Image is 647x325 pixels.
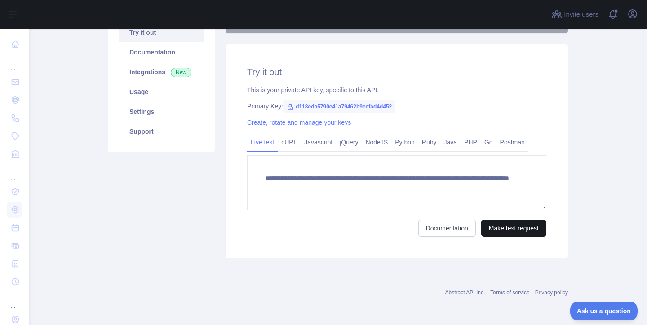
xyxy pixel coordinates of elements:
[445,289,485,296] a: Abstract API Inc.
[7,292,22,310] div: ...
[119,62,204,82] a: Integrations New
[119,42,204,62] a: Documentation
[461,135,481,149] a: PHP
[301,135,336,149] a: Javascript
[247,135,278,149] a: Live test
[490,289,529,296] a: Terms of service
[119,122,204,141] a: Support
[496,135,528,149] a: Postman
[171,68,191,77] span: New
[391,135,418,149] a: Python
[481,220,546,237] button: Make test request
[119,82,204,102] a: Usage
[7,164,22,182] div: ...
[570,302,638,320] iframe: Toggle Customer Support
[247,119,351,126] a: Create, rotate and manage your keys
[247,86,546,95] div: This is your private API key, specific to this API.
[7,54,22,72] div: ...
[481,135,496,149] a: Go
[440,135,461,149] a: Java
[247,102,546,111] div: Primary Key:
[283,100,395,113] span: d118eda5790e41a79462b9eefad4d452
[119,23,204,42] a: Try it out
[247,66,546,78] h2: Try it out
[418,135,440,149] a: Ruby
[362,135,391,149] a: NodeJS
[278,135,301,149] a: cURL
[535,289,568,296] a: Privacy policy
[119,102,204,122] a: Settings
[418,220,476,237] a: Documentation
[336,135,362,149] a: jQuery
[564,9,598,20] span: Invite users
[550,7,600,22] button: Invite users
